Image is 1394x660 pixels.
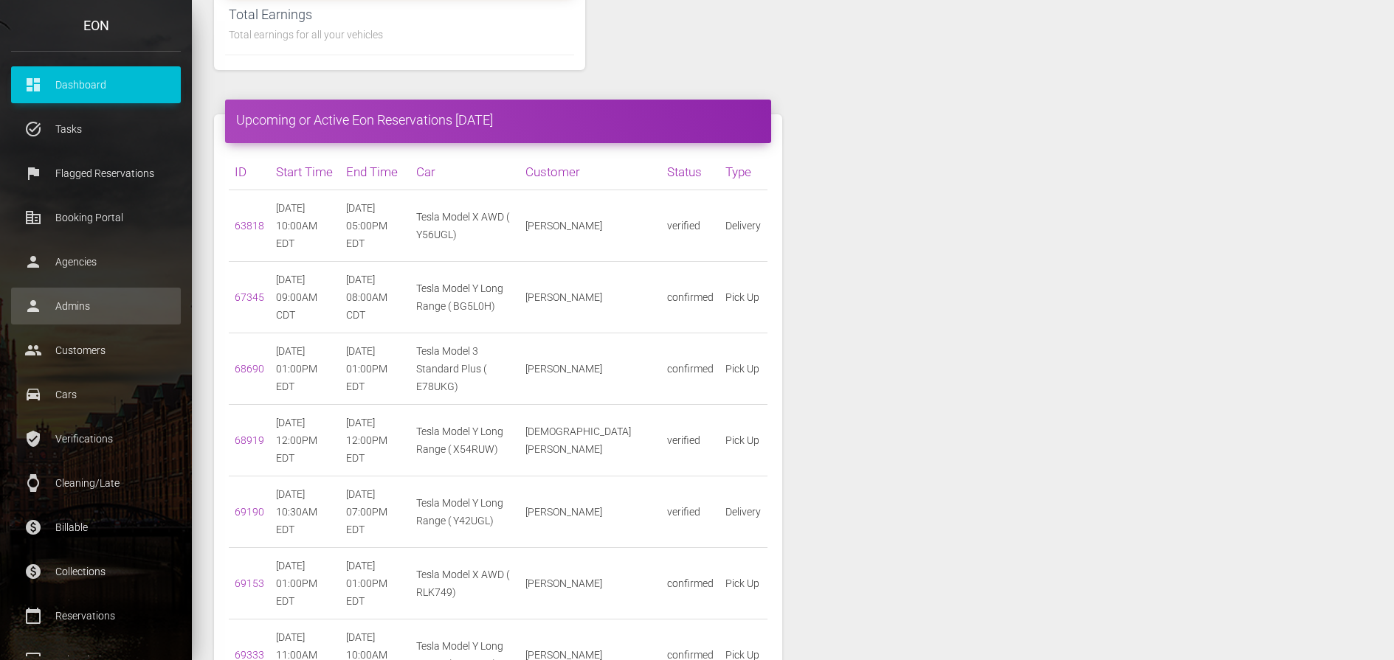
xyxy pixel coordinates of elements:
[22,516,170,538] p: Billable
[11,553,181,590] a: paid Collections
[22,162,170,184] p: Flagged Reservations
[22,74,170,96] p: Dashboard
[520,404,662,476] td: [DEMOGRAPHIC_DATA][PERSON_NAME]
[229,26,570,44] p: Total earnings for all your vehicles
[22,206,170,229] p: Booking Portal
[270,154,340,190] th: Start Time
[410,547,520,619] td: Tesla Model X AWD ( RLK749)
[520,190,662,261] td: [PERSON_NAME]
[720,261,767,333] td: Pick Up
[229,154,270,190] th: ID
[270,261,340,333] td: [DATE] 09:00AM CDT
[11,332,181,369] a: people Customers
[720,547,767,619] td: Pick Up
[410,190,520,261] td: Tesla Model X AWD ( Y56UGL)
[340,404,410,476] td: [DATE] 12:00PM EDT
[410,333,520,404] td: Tesla Model 3 Standard Plus ( E78UKG)
[11,66,181,103] a: dashboard Dashboard
[661,261,720,333] td: confirmed
[270,190,340,261] td: [DATE] 10:00AM EDT
[340,261,410,333] td: [DATE] 08:00AM CDT
[340,154,410,190] th: End Time
[661,190,720,261] td: verified
[235,577,264,589] a: 69153
[340,190,410,261] td: [DATE] 05:00PM EDT
[235,363,264,375] a: 68690
[235,291,264,303] a: 67345
[22,118,170,140] p: Tasks
[520,261,662,333] td: [PERSON_NAME]
[229,5,570,24] h4: Total Earnings
[661,333,720,404] td: confirmed
[11,155,181,192] a: flag Flagged Reservations
[661,547,720,619] td: confirmed
[22,605,170,627] p: Reservations
[340,333,410,404] td: [DATE] 01:00PM EDT
[661,404,720,476] td: verified
[22,560,170,583] p: Collections
[410,404,520,476] td: Tesla Model Y Long Range ( X54RUW)
[11,509,181,546] a: paid Billable
[270,476,340,547] td: [DATE] 10:30AM EDT
[11,111,181,147] a: task_alt Tasks
[661,154,720,190] th: Status
[520,154,662,190] th: Customer
[720,190,767,261] td: Delivery
[11,597,181,634] a: calendar_today Reservations
[340,547,410,619] td: [DATE] 01:00PM EDT
[410,476,520,547] td: Tesla Model Y Long Range ( Y42UGL)
[520,476,662,547] td: [PERSON_NAME]
[340,476,410,547] td: [DATE] 07:00PM EDT
[11,376,181,413] a: drive_eta Cars
[270,547,340,619] td: [DATE] 01:00PM EDT
[11,243,181,280] a: person Agencies
[22,428,170,450] p: Verifications
[22,295,170,317] p: Admins
[720,476,767,547] td: Delivery
[520,547,662,619] td: [PERSON_NAME]
[11,199,181,236] a: corporate_fare Booking Portal
[720,333,767,404] td: Pick Up
[235,220,264,232] a: 63818
[236,111,760,129] h4: Upcoming or Active Eon Reservations [DATE]
[720,404,767,476] td: Pick Up
[410,261,520,333] td: Tesla Model Y Long Range ( BG5L0H)
[22,472,170,494] p: Cleaning/Late
[22,339,170,361] p: Customers
[520,333,662,404] td: [PERSON_NAME]
[22,251,170,273] p: Agencies
[11,288,181,324] a: person Admins
[410,154,520,190] th: Car
[11,465,181,501] a: watch Cleaning/Late
[270,404,340,476] td: [DATE] 12:00PM EDT
[235,506,264,518] a: 69190
[11,420,181,457] a: verified_user Verifications
[235,434,264,446] a: 68919
[661,476,720,547] td: verified
[270,333,340,404] td: [DATE] 01:00PM EDT
[22,383,170,406] p: Cars
[720,154,767,190] th: Type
